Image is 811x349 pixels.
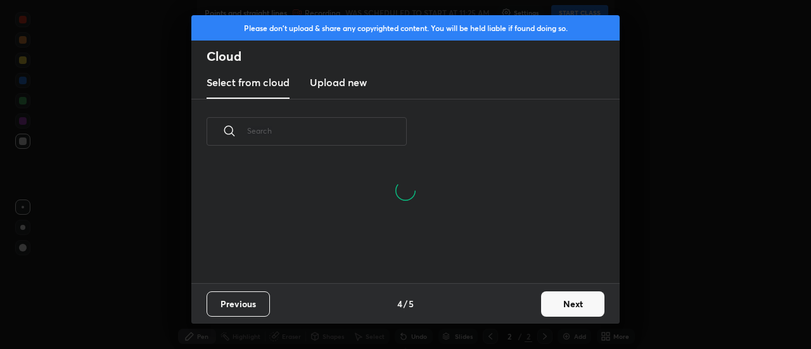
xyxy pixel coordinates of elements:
h4: 4 [397,297,402,310]
h3: Select from cloud [207,75,290,90]
h2: Cloud [207,48,620,65]
input: Search [247,104,407,158]
h4: / [404,297,407,310]
button: Previous [207,291,270,317]
h4: 5 [409,297,414,310]
div: Please don't upload & share any copyrighted content. You will be held liable if found doing so. [191,15,620,41]
h3: Upload new [310,75,367,90]
button: Next [541,291,604,317]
